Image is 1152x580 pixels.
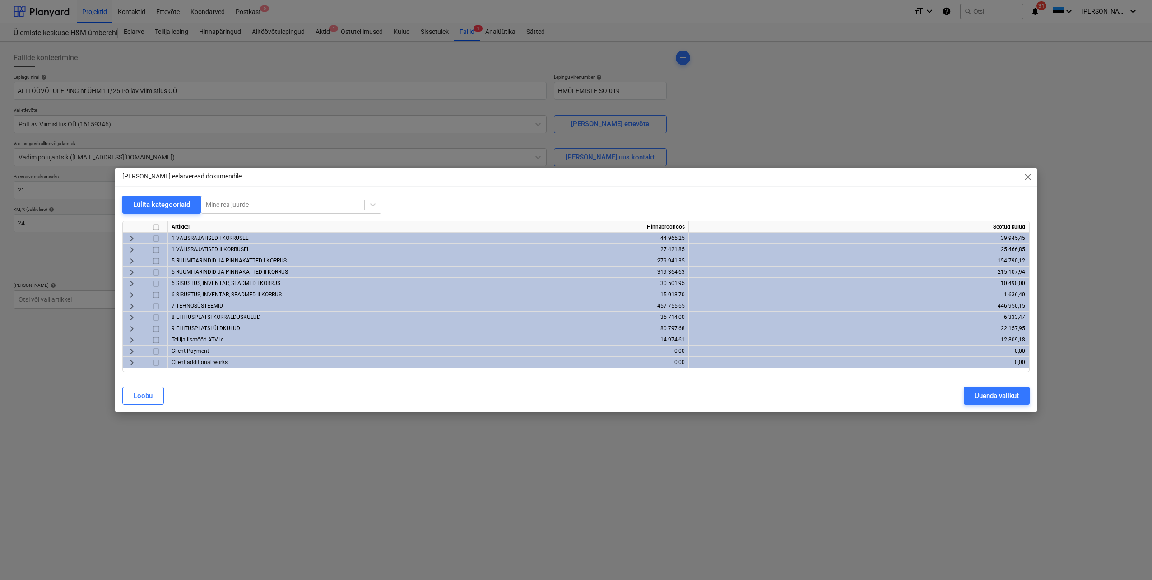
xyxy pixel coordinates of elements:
div: 39 945,45 [692,233,1025,244]
span: 7 TEHNOSÜSTEEMID [172,303,223,309]
div: 215 107,94 [692,267,1025,278]
div: 0,00 [692,346,1025,357]
div: 0,00 [352,357,685,368]
div: 0,00 [692,357,1025,368]
div: Uuenda valikut [975,390,1019,402]
span: Client additional works [172,359,228,365]
span: keyboard_arrow_right [126,290,137,300]
span: 6 SISUSTUS, INVENTAR, SEADMED I KORRUS [172,280,280,286]
span: 6 SISUSTUS, INVENTAR, SEADMED II KORRUS [172,291,282,298]
span: keyboard_arrow_right [126,256,137,267]
span: keyboard_arrow_right [126,312,137,323]
div: 27 421,85 [352,244,685,255]
span: keyboard_arrow_right [126,335,137,346]
span: close [1022,172,1033,182]
span: keyboard_arrow_right [126,244,137,255]
div: Artikkel [168,221,348,233]
div: 154 790,12 [692,255,1025,267]
span: 8 EHITUSPLATSI KORRALDUSKULUD [172,314,260,320]
div: 319 364,63 [352,267,685,278]
div: 30 501,95 [352,278,685,289]
span: 1 VÄLISRAJATISED I KORRUSEL [172,235,248,241]
span: 9 EHITUSPLATSI ÜLDKULUD [172,325,240,332]
div: 10 490,00 [692,278,1025,289]
div: 25 466,85 [692,244,1025,255]
span: keyboard_arrow_right [126,278,137,289]
span: keyboard_arrow_right [126,267,137,278]
div: Lülita kategooriaid [133,199,190,210]
div: 44 965,25 [352,233,685,244]
span: keyboard_arrow_right [126,346,137,357]
button: Loobu [122,387,164,405]
div: 22 157,95 [692,323,1025,334]
span: keyboard_arrow_right [126,357,137,368]
button: Uuenda valikut [964,387,1030,405]
div: 15 018,70 [352,289,685,300]
div: 457 755,65 [352,300,685,312]
div: 14 974,61 [352,334,685,346]
span: 5 RUUMITARINDID JA PINNAKATTED II KORRUS [172,269,288,275]
span: Tellija lisatööd ATV-le [172,337,223,343]
div: 80 797,68 [352,323,685,334]
span: keyboard_arrow_right [126,301,137,312]
div: Hinnaprognoos [348,221,689,233]
div: Loobu [134,390,153,402]
span: keyboard_arrow_right [126,233,137,244]
span: 1 VÄLISRAJATISED II KORRUSEL [172,246,250,253]
div: 279 941,35 [352,255,685,267]
div: 35 714,00 [352,312,685,323]
div: 1 636,40 [692,289,1025,300]
span: Client Payment [172,348,209,354]
div: 0,00 [352,346,685,357]
div: Seotud kulud [689,221,1029,233]
div: 6 333,47 [692,312,1025,323]
span: 5 RUUMITARINDID JA PINNAKATTED I KORRUS [172,257,287,264]
div: 12 809,18 [692,334,1025,346]
p: [PERSON_NAME] eelarveread dokumendile [122,172,242,181]
span: keyboard_arrow_right [126,323,137,334]
div: 446 950,15 [692,300,1025,312]
button: Lülita kategooriaid [122,196,201,214]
